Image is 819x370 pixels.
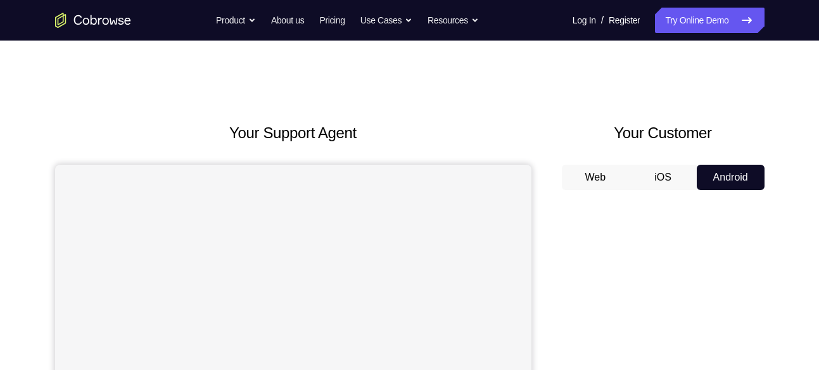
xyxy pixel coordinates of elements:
button: Product [216,8,256,33]
a: Register [609,8,640,33]
button: Android [697,165,765,190]
button: Use Cases [360,8,412,33]
a: Pricing [319,8,345,33]
h2: Your Support Agent [55,122,531,144]
h2: Your Customer [562,122,765,144]
span: / [601,13,604,28]
button: iOS [629,165,697,190]
a: Log In [573,8,596,33]
a: Try Online Demo [655,8,764,33]
button: Web [562,165,630,190]
button: Resources [428,8,479,33]
a: Go to the home page [55,13,131,28]
a: About us [271,8,304,33]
